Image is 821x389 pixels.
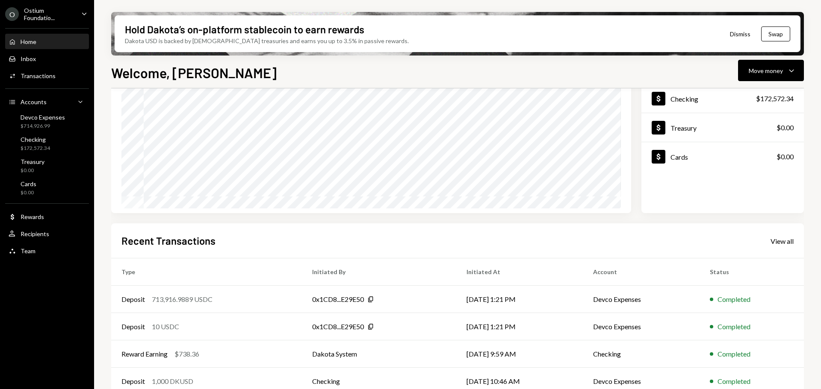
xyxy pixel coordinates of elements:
div: 1,000 DKUSD [152,376,193,386]
div: Deposit [121,376,145,386]
button: Swap [761,26,790,41]
div: Inbox [21,55,36,62]
div: $738.36 [174,349,199,359]
a: Inbox [5,51,89,66]
a: Rewards [5,209,89,224]
h1: Welcome, [PERSON_NAME] [111,64,277,81]
div: View all [771,237,794,246]
th: Account [583,258,700,286]
div: Completed [718,322,750,332]
a: Cards$0.00 [641,142,804,171]
div: Completed [718,294,750,304]
a: View all [771,236,794,246]
div: Dakota USD is backed by [DEMOGRAPHIC_DATA] treasuries and earns you up to 3.5% in passive rewards. [125,36,409,45]
a: Checking$172,572.34 [5,133,89,154]
th: Status [700,258,804,286]
div: Home [21,38,36,45]
div: Treasury [670,124,697,132]
a: Transactions [5,68,89,83]
td: Checking [583,340,700,368]
div: Ostium Foundatio... [24,7,74,21]
div: Transactions [21,72,56,79]
div: Completed [718,376,750,386]
a: Recipients [5,226,89,241]
div: $0.00 [777,152,794,162]
td: [DATE] 1:21 PM [456,286,582,313]
div: Devco Expenses [21,114,65,121]
div: O [5,7,19,21]
div: 10 USDC [152,322,179,332]
div: $0.00 [21,189,36,196]
td: Devco Expenses [583,286,700,313]
div: Move money [749,66,783,75]
div: 0x1CD8...E29E50 [312,294,364,304]
div: Treasury [21,158,44,165]
div: Checking [670,95,698,103]
td: Devco Expenses [583,313,700,340]
th: Initiated By [302,258,457,286]
th: Type [111,258,302,286]
div: Team [21,247,35,254]
div: 713,916.9889 USDC [152,294,213,304]
a: Cards$0.00 [5,178,89,198]
div: Completed [718,349,750,359]
div: 0x1CD8...E29E50 [312,322,364,332]
button: Dismiss [719,24,761,44]
td: [DATE] 1:21 PM [456,313,582,340]
div: Accounts [21,98,47,105]
td: [DATE] 9:59 AM [456,340,582,368]
a: Treasury$0.00 [641,113,804,142]
a: Accounts [5,94,89,109]
h2: Recent Transactions [121,234,216,248]
div: Hold Dakota’s on-platform stablecoin to earn rewards [125,22,364,36]
a: Checking$172,572.34 [641,84,804,113]
div: $0.00 [21,167,44,174]
button: Move money [738,60,804,81]
div: Deposit [121,322,145,332]
div: Recipients [21,230,49,237]
a: Devco Expenses$714,926.99 [5,111,89,132]
td: Dakota System [302,340,457,368]
div: Reward Earning [121,349,168,359]
div: $172,572.34 [756,94,794,104]
div: $172,572.34 [21,145,50,152]
div: Cards [21,180,36,187]
div: Checking [21,136,50,143]
a: Team [5,243,89,258]
div: Rewards [21,213,44,220]
div: $714,926.99 [21,123,65,130]
th: Initiated At [456,258,582,286]
a: Treasury$0.00 [5,155,89,176]
a: Home [5,34,89,49]
div: Cards [670,153,688,161]
div: $0.00 [777,123,794,133]
div: Deposit [121,294,145,304]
